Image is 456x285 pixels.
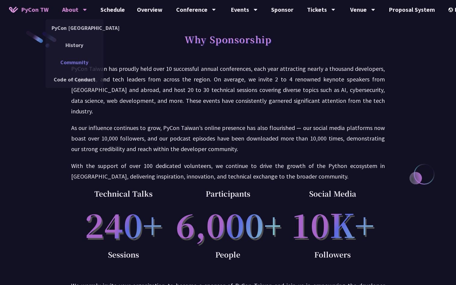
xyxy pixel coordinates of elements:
p: Sessions [71,249,176,261]
p: As our influence continues to grow, PyCon Taiwan’s online presence has also flourished — our soci... [71,122,385,154]
span: PyCon TW [21,5,49,14]
a: PyCon [GEOGRAPHIC_DATA] [46,21,103,35]
p: With the support of over 100 dedicated volunteers, we continue to drive the growth of the Python ... [71,160,385,182]
a: Code of Conduct [46,72,103,87]
a: Community [46,55,103,69]
p: People [176,249,280,261]
a: PyCon TW [3,2,55,17]
p: 240+ [71,200,176,249]
h1: Why Sponsorship [185,30,272,48]
p: Followers [280,249,385,261]
a: History [46,38,103,52]
img: Home icon of PyCon TW 2025 [9,7,18,13]
p: 10K+ [280,200,385,249]
p: Technical Talks [71,188,176,200]
p: Participants [176,188,280,200]
p: 6,000+ [176,200,280,249]
img: Locale Icon [448,8,454,12]
p: PyCon Taiwan has proudly held over 10 successful annual conferences, each year attracting nearly ... [71,63,385,116]
p: Social Media [280,188,385,200]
